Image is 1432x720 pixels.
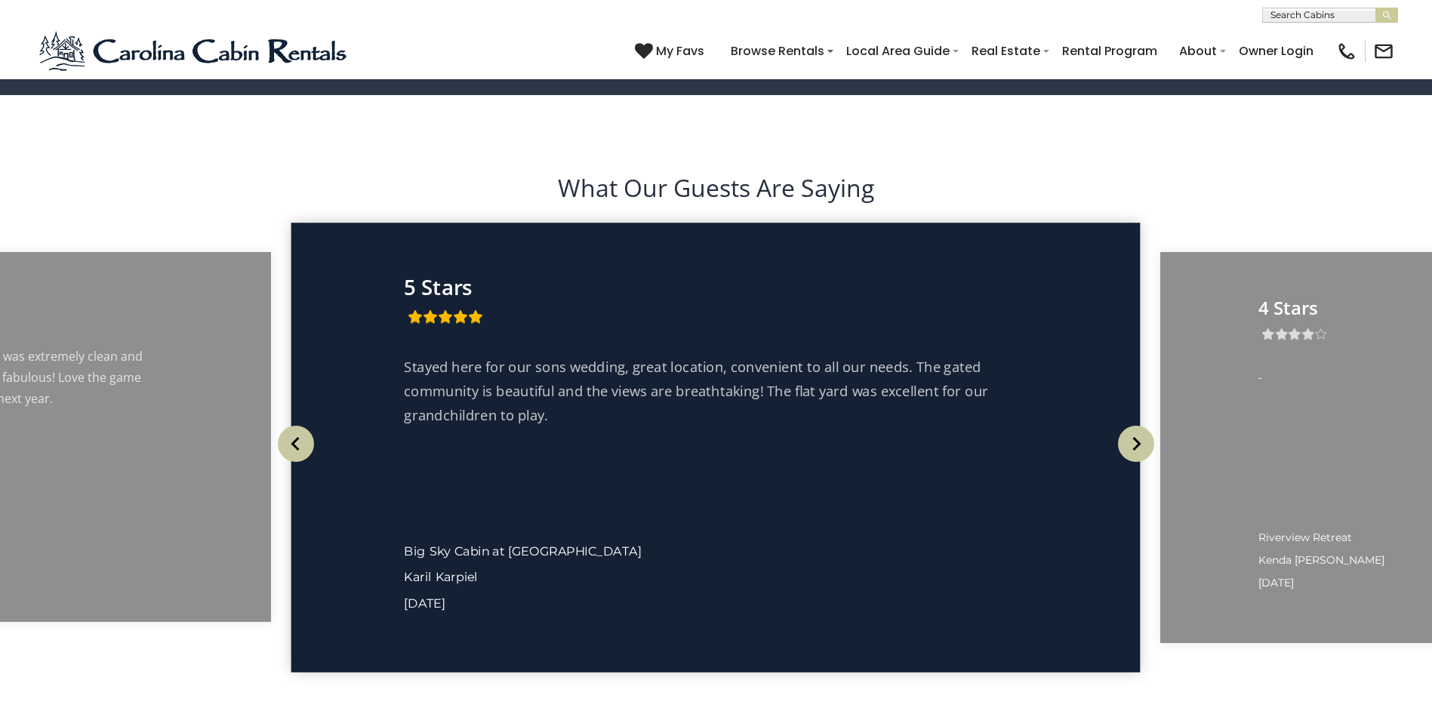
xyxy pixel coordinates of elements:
span: Karpiel [436,569,478,585]
a: Real Estate [964,38,1048,64]
p: 5 Stars [405,275,1028,299]
img: arrow [278,426,314,462]
span: [DATE] [405,595,445,611]
button: Previous [271,410,320,478]
a: My Favs [635,42,708,61]
button: Next [1112,410,1161,478]
img: Blue-2.png [38,29,351,74]
span: Karil [405,569,433,585]
a: Big Sky Cabin at [GEOGRAPHIC_DATA] [405,543,642,558]
span: [PERSON_NAME] [1295,553,1384,567]
span: [DATE] [1258,576,1294,589]
p: Stayed here for our sons wedding, great location, convenient to all our needs. The gated communit... [405,355,1028,428]
a: About [1172,38,1224,64]
h2: What Our Guests Are Saying [38,171,1394,205]
img: arrow [1118,426,1154,462]
a: Owner Login [1231,38,1321,64]
a: Rental Program [1055,38,1165,64]
span: My Favs [656,42,704,60]
a: Browse Rentals [723,38,832,64]
img: mail-regular-black.png [1373,41,1394,62]
span: Riverview Retreat [1258,531,1352,544]
span: Kenda [1258,553,1292,567]
img: phone-regular-black.png [1336,41,1357,62]
a: Local Area Guide [839,38,957,64]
